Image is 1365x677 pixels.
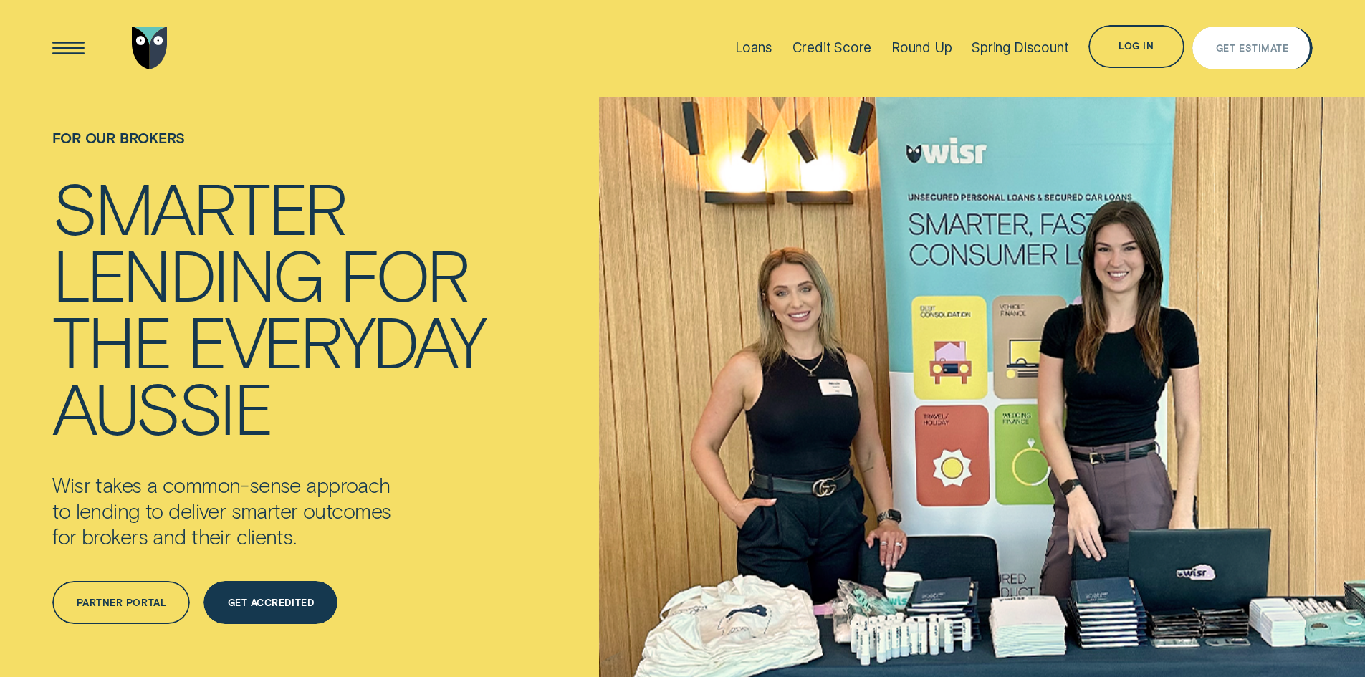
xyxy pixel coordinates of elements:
div: Smarter [52,173,345,240]
div: Loans [735,39,772,56]
h1: For Our Brokers [52,130,484,173]
button: Log in [1088,25,1184,68]
div: Round Up [891,39,952,56]
div: the [52,307,171,373]
div: Get Estimate [1216,44,1288,53]
div: Aussie [52,373,271,440]
a: Get Estimate [1192,27,1313,69]
button: Open Menu [47,27,90,69]
a: Get Accredited [203,581,337,624]
div: Credit Score [792,39,872,56]
h4: Smarter lending for the everyday Aussie [52,173,484,440]
div: everyday [187,307,484,373]
img: Wisr [132,27,168,69]
div: lending [52,240,323,307]
a: Partner Portal [52,581,190,624]
div: for [340,240,468,307]
div: Spring Discount [972,39,1068,56]
p: Wisr takes a common-sense approach to lending to deliver smarter outcomes for brokers and their c... [52,472,466,549]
